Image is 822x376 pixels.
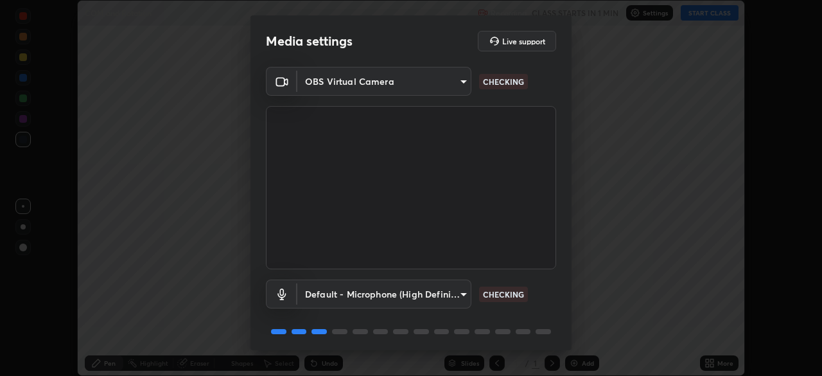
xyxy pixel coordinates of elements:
h5: Live support [502,37,545,45]
p: CHECKING [483,289,524,300]
h2: Media settings [266,33,353,49]
div: OBS Virtual Camera [297,280,471,309]
div: OBS Virtual Camera [297,67,471,96]
p: CHECKING [483,76,524,87]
